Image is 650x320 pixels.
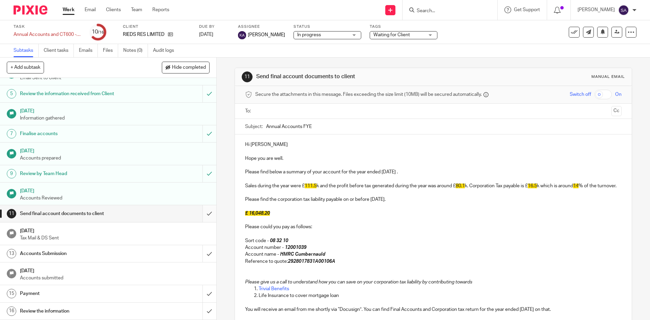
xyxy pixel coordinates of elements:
[245,280,472,284] em: Please give us a call to understand how you can save on your corporation tax liability by contrib...
[245,108,253,114] label: To:
[373,33,410,37] span: Waiting for Client
[44,44,74,57] a: Client tasks
[578,6,615,13] p: [PERSON_NAME]
[199,24,230,29] label: Due by
[259,292,621,299] p: Life Insurance to cover mortgage loan
[202,125,216,142] div: Mark as to do
[416,8,477,14] input: Search
[123,31,165,38] p: RIEDS RES LIMITED
[288,259,335,264] em: 2928017831A00106A
[456,184,465,188] span: 80.1
[168,32,173,37] i: Open client page
[7,249,16,258] div: 13
[611,106,622,116] button: Cc
[305,184,317,188] span: 111.5
[202,205,216,222] div: Mark as done
[20,155,210,162] p: Accounts prepared
[20,89,137,99] h1: Review the information received from Client
[7,129,16,138] div: 7
[245,244,621,251] p: Account number -
[245,141,621,148] p: Hi [PERSON_NAME]
[238,24,285,29] label: Assignee
[370,24,437,29] label: Tags
[514,7,540,12] span: Get Support
[202,85,216,102] div: Mark as to do
[611,27,622,38] a: Reassign task
[7,209,16,218] div: 11
[14,31,81,38] div: Annual Accounts and CT600 - (SPV)
[245,258,621,265] p: Reference to quote:
[270,238,288,243] em: 08 32 10
[7,289,16,298] div: 15
[483,92,489,97] i: Files are stored in Pixie and a secure link is sent to the message recipient.
[14,5,47,15] img: Pixie
[245,196,621,203] p: Please find the corporation tax liability payable on or before [DATE].
[20,115,210,122] p: Information gathered
[7,169,16,178] div: 9
[98,30,104,34] small: /16
[255,91,482,98] span: Secure the attachments in this message. Files exceeding the size limit (10MB) will be secured aut...
[245,169,621,175] p: Please find below a summary of your account for the year ended [DATE] .
[259,286,289,291] a: Trivial Benefits
[14,24,81,29] label: Task
[570,91,591,98] span: Switch off
[20,74,210,81] p: Email Sent to Client
[591,74,625,80] div: Manual email
[7,306,16,316] div: 16
[172,65,206,70] span: Hide completed
[245,251,621,258] p: Account name -
[573,184,579,188] span: 14
[7,62,44,73] button: + Add subtask
[285,245,306,250] em: 12001039
[14,44,39,57] a: Subtasks
[199,32,213,37] span: [DATE]
[20,289,137,299] h1: Payment
[123,44,148,57] a: Notes (0)
[20,209,137,219] h1: Send final account documents to client
[245,183,621,189] p: Sales during the year were £ k and the profit before tax generated during the year was around £ k...
[20,249,137,259] h1: Accounts Submission
[245,223,621,230] p: Please could you pay as follows:
[618,5,629,16] img: svg%3E
[202,303,216,320] div: Mark as done
[20,306,137,316] h1: Review the information
[248,31,285,38] span: [PERSON_NAME]
[245,155,621,162] p: Hope you are well.
[528,184,537,188] span: 16.5
[245,123,263,130] label: Subject:
[280,252,325,257] em: HMRC Cumbernauld
[153,44,179,57] a: Audit logs
[245,237,621,244] p: Sort code -
[20,266,210,274] h1: [DATE]
[202,285,216,302] div: Mark as done
[123,24,191,29] label: Client
[615,91,622,98] span: On
[92,28,104,36] div: 10
[7,89,16,99] div: 5
[20,129,137,139] h1: Finalise accounts
[103,44,118,57] a: Files
[20,235,210,241] p: Tax Mail & DS Sent
[106,6,121,13] a: Clients
[79,44,98,57] a: Emails
[152,6,169,13] a: Reports
[85,6,96,13] a: Email
[20,106,210,114] h1: [DATE]
[20,169,137,179] h1: Review by Team Head
[245,211,270,216] span: £ 16,048.20
[20,195,210,201] p: Accounts Reviewed
[20,146,210,154] h1: [DATE]
[245,306,621,313] p: You will receive an email from me shortly via “Docusign”. You can find Final Accounts and Corpora...
[162,62,210,73] button: Hide completed
[20,226,210,234] h1: [DATE]
[63,6,74,13] a: Work
[597,27,608,38] button: Snooze task
[256,73,448,80] h1: Send final account documents to client
[20,275,210,281] p: Accounts submitted
[583,27,594,38] a: Send new email to RIEDS RES LIMITED
[20,186,210,194] h1: [DATE]
[297,33,321,37] span: In progress
[294,24,361,29] label: Status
